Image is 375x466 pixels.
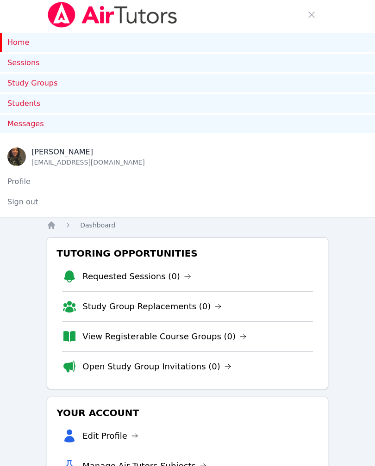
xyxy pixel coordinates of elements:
[80,221,115,230] a: Dashboard
[82,300,222,313] a: Study Group Replacements (0)
[47,221,328,230] nav: Breadcrumb
[7,118,44,129] span: Messages
[82,330,247,343] a: View Registerable Course Groups (0)
[82,270,191,283] a: Requested Sessions (0)
[55,405,320,421] h3: Your Account
[31,147,145,158] div: [PERSON_NAME]
[82,429,138,442] a: Edit Profile
[80,221,115,229] span: Dashboard
[47,2,178,28] img: Air Tutors
[82,360,231,373] a: Open Study Group Invitations (0)
[55,245,320,262] h3: Tutoring Opportunities
[31,158,145,167] div: [EMAIL_ADDRESS][DOMAIN_NAME]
